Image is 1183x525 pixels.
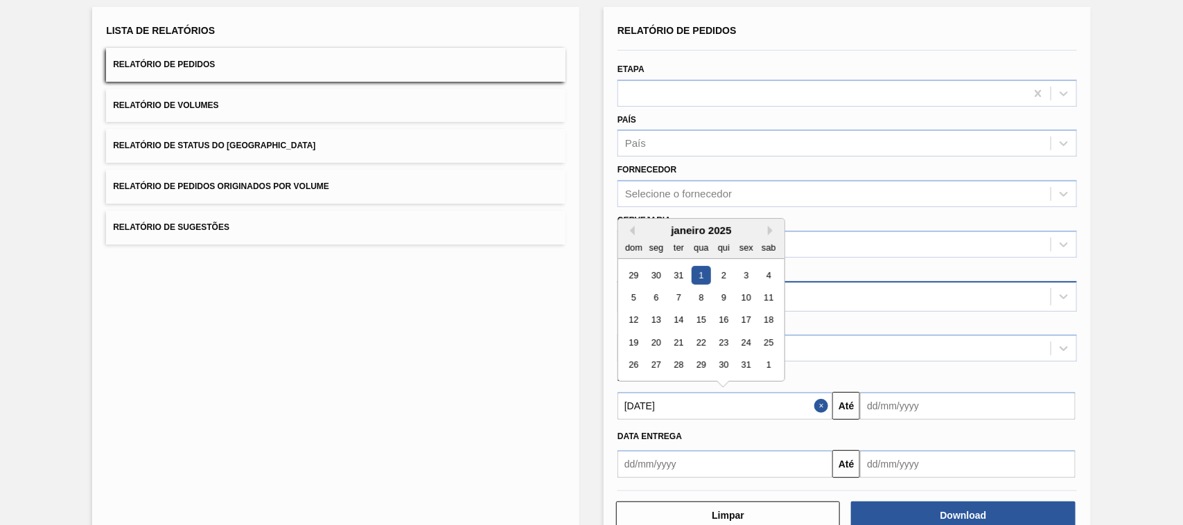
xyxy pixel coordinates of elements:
span: Data entrega [617,431,682,441]
div: ter [669,238,688,257]
div: Choose sexta-feira, 17 de janeiro de 2025 [737,311,755,330]
button: Close [814,392,832,420]
div: seg [647,238,666,257]
div: Choose domingo, 19 de janeiro de 2025 [624,333,643,352]
label: País [617,115,636,125]
label: Cervejaria [617,215,671,225]
button: Relatório de Sugestões [106,211,566,244]
div: Choose segunda-feira, 20 de janeiro de 2025 [647,333,666,352]
span: Relatório de Sugestões [113,222,229,232]
input: dd/mm/yyyy [617,392,832,420]
button: Relatório de Pedidos [106,48,566,82]
div: Choose sábado, 1 de fevereiro de 2025 [760,356,778,375]
div: Choose domingo, 5 de janeiro de 2025 [624,288,643,307]
span: Relatório de Volumes [113,100,218,110]
div: Choose domingo, 29 de dezembro de 2024 [624,266,643,285]
span: Relatório de Pedidos [617,25,737,36]
div: Choose quinta-feira, 9 de janeiro de 2025 [715,288,733,307]
div: País [625,138,646,150]
div: Choose domingo, 26 de janeiro de 2025 [624,356,643,375]
div: Choose terça-feira, 31 de dezembro de 2024 [669,266,688,285]
span: Lista de Relatórios [106,25,215,36]
div: Choose quinta-feira, 30 de janeiro de 2025 [715,356,733,375]
label: Fornecedor [617,165,676,175]
div: Choose segunda-feira, 30 de dezembro de 2024 [647,266,666,285]
div: Choose quarta-feira, 29 de janeiro de 2025 [692,356,710,375]
div: janeiro 2025 [618,224,785,236]
div: Choose sexta-feira, 3 de janeiro de 2025 [737,266,755,285]
div: Choose terça-feira, 21 de janeiro de 2025 [669,333,688,352]
div: Choose segunda-feira, 13 de janeiro de 2025 [647,311,666,330]
button: Até [832,450,860,478]
div: Choose terça-feira, 28 de janeiro de 2025 [669,356,688,375]
button: Até [832,392,860,420]
div: Choose terça-feira, 14 de janeiro de 2025 [669,311,688,330]
span: Relatório de Status do [GEOGRAPHIC_DATA] [113,141,315,150]
button: Relatório de Status do [GEOGRAPHIC_DATA] [106,129,566,163]
span: Relatório de Pedidos [113,60,215,69]
input: dd/mm/yyyy [617,450,832,478]
div: Choose segunda-feira, 6 de janeiro de 2025 [647,288,666,307]
div: Choose terça-feira, 7 de janeiro de 2025 [669,288,688,307]
div: Choose sábado, 4 de janeiro de 2025 [760,266,778,285]
button: Relatório de Pedidos Originados por Volume [106,170,566,204]
div: Choose sexta-feira, 31 de janeiro de 2025 [737,356,755,375]
div: Choose quarta-feira, 8 de janeiro de 2025 [692,288,710,307]
div: sex [737,238,755,257]
input: dd/mm/yyyy [860,450,1075,478]
div: Choose segunda-feira, 27 de janeiro de 2025 [647,356,666,375]
div: sab [760,238,778,257]
div: Selecione o fornecedor [625,188,732,200]
button: Relatório de Volumes [106,89,566,123]
button: Next Month [768,226,778,235]
div: Choose sábado, 18 de janeiro de 2025 [760,311,778,330]
span: Relatório de Pedidos Originados por Volume [113,181,329,191]
div: qui [715,238,733,257]
div: dom [624,238,643,257]
button: Previous Month [625,226,635,235]
div: Choose sábado, 11 de janeiro de 2025 [760,288,778,307]
div: Choose quinta-feira, 16 de janeiro de 2025 [715,311,733,330]
input: dd/mm/yyyy [860,392,1075,420]
div: qua [692,238,710,257]
div: Choose sexta-feira, 10 de janeiro de 2025 [737,288,755,307]
div: Choose sábado, 25 de janeiro de 2025 [760,333,778,352]
div: Choose quarta-feira, 1 de janeiro de 2025 [692,266,710,285]
label: Etapa [617,64,645,74]
div: Choose quarta-feira, 22 de janeiro de 2025 [692,333,710,352]
div: Choose domingo, 12 de janeiro de 2025 [624,311,643,330]
div: Choose sexta-feira, 24 de janeiro de 2025 [737,333,755,352]
div: Choose quarta-feira, 15 de janeiro de 2025 [692,311,710,330]
div: Choose quinta-feira, 23 de janeiro de 2025 [715,333,733,352]
div: Choose quinta-feira, 2 de janeiro de 2025 [715,266,733,285]
div: month 2025-01 [622,264,780,376]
